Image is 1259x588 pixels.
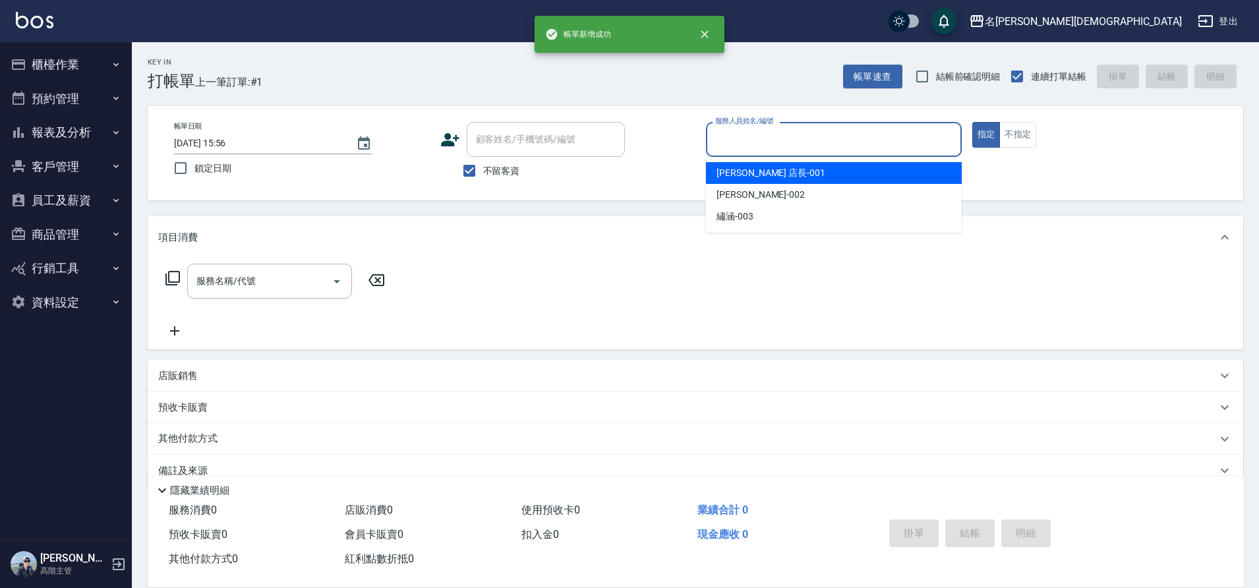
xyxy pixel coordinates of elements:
span: 業績合計 0 [697,504,748,516]
span: 鎖定日期 [194,162,231,175]
span: 上一筆訂單:#1 [195,74,263,90]
button: 指定 [972,122,1001,148]
p: 高階主管 [40,565,107,577]
p: 備註及來源 [158,464,208,478]
label: 服務人員姓名/編號 [715,116,773,126]
button: 報表及分析 [5,115,127,150]
span: 紅利點數折抵 0 [345,552,414,565]
h3: 打帳單 [148,72,195,90]
button: save [931,8,957,34]
span: 連續打單結帳 [1031,70,1086,84]
button: 客戶管理 [5,150,127,184]
button: 名[PERSON_NAME][DEMOGRAPHIC_DATA] [964,8,1187,35]
h5: [PERSON_NAME] [40,552,107,565]
button: 行銷工具 [5,251,127,285]
span: 預收卡販賣 0 [169,528,227,541]
img: Person [11,551,37,577]
p: 項目消費 [158,231,198,245]
span: [PERSON_NAME] 店長 -001 [717,166,825,180]
button: Open [326,271,347,292]
h2: Key In [148,58,195,67]
div: 店販銷售 [148,360,1243,392]
span: [PERSON_NAME] -002 [717,188,805,202]
p: 店販銷售 [158,369,198,383]
label: 帳單日期 [174,121,202,131]
div: 項目消費 [148,216,1243,258]
span: 會員卡販賣 0 [345,528,403,541]
button: 員工及薪資 [5,183,127,218]
input: YYYY/MM/DD hh:mm [174,132,343,154]
span: 使用預收卡 0 [521,504,580,516]
span: 其他付款方式 0 [169,552,238,565]
img: Logo [16,12,53,28]
button: 商品管理 [5,218,127,252]
div: 備註及來源 [148,455,1243,486]
button: 登出 [1192,9,1243,34]
button: 帳單速查 [843,65,902,89]
span: 帳單新增成功 [545,28,611,41]
div: 預收卡販賣 [148,392,1243,423]
span: 結帳前確認明細 [936,70,1001,84]
p: 其他付款方式 [158,432,224,446]
span: 不留客資 [483,164,520,178]
button: Choose date, selected date is 2025-08-20 [348,128,380,160]
div: 名[PERSON_NAME][DEMOGRAPHIC_DATA] [985,13,1182,30]
button: close [690,20,719,49]
button: 預約管理 [5,82,127,116]
span: 店販消費 0 [345,504,393,516]
span: 扣入金 0 [521,528,559,541]
button: 櫃檯作業 [5,47,127,82]
p: 預收卡販賣 [158,401,208,415]
span: 繡涵 -003 [717,210,753,223]
div: 其他付款方式 [148,423,1243,455]
span: 現金應收 0 [697,528,748,541]
button: 不指定 [999,122,1036,148]
p: 隱藏業績明細 [170,484,229,498]
button: 資料設定 [5,285,127,320]
span: 服務消費 0 [169,504,217,516]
